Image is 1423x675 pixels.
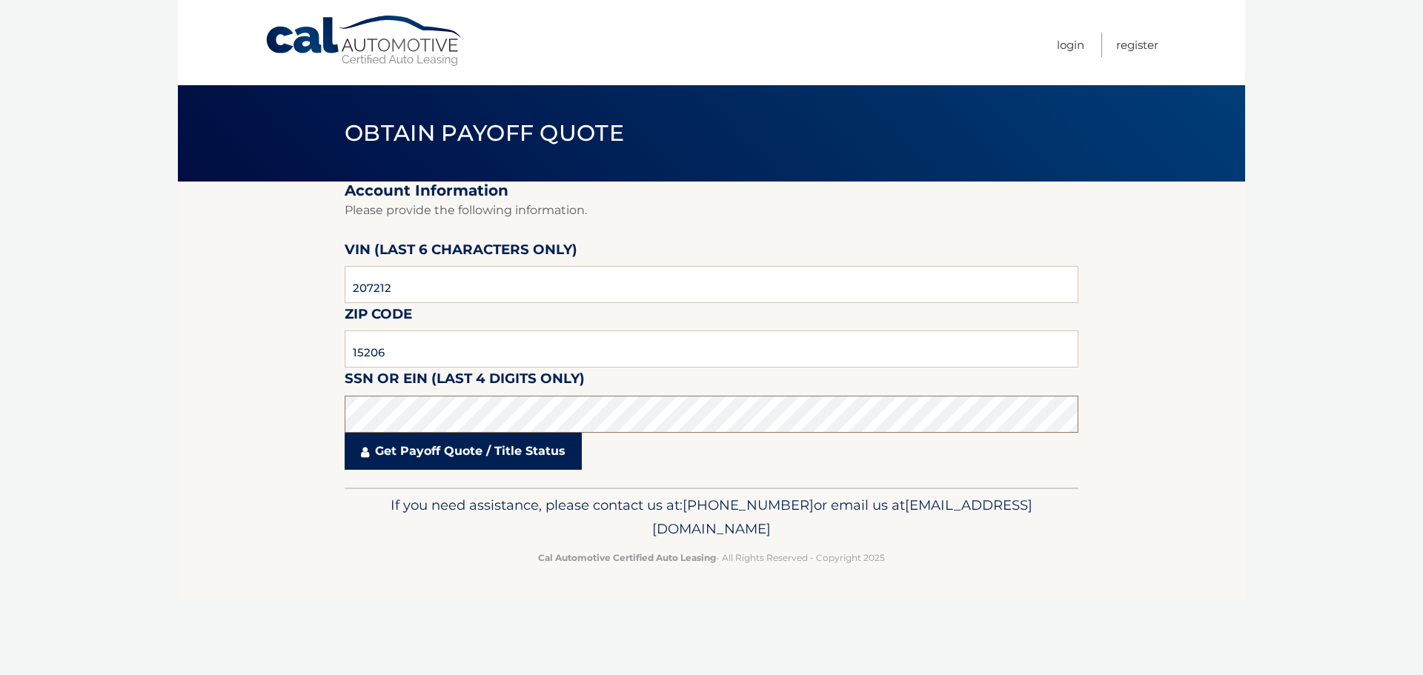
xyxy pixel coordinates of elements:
[345,239,577,266] label: VIN (last 6 characters only)
[1116,33,1158,57] a: Register
[345,119,624,147] span: Obtain Payoff Quote
[1057,33,1084,57] a: Login
[345,303,412,330] label: Zip Code
[354,550,1069,565] p: - All Rights Reserved - Copyright 2025
[345,433,582,470] a: Get Payoff Quote / Title Status
[345,182,1078,200] h2: Account Information
[538,552,716,563] strong: Cal Automotive Certified Auto Leasing
[354,493,1069,541] p: If you need assistance, please contact us at: or email us at
[265,15,465,67] a: Cal Automotive
[345,200,1078,221] p: Please provide the following information.
[683,496,814,513] span: [PHONE_NUMBER]
[345,368,585,395] label: SSN or EIN (last 4 digits only)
